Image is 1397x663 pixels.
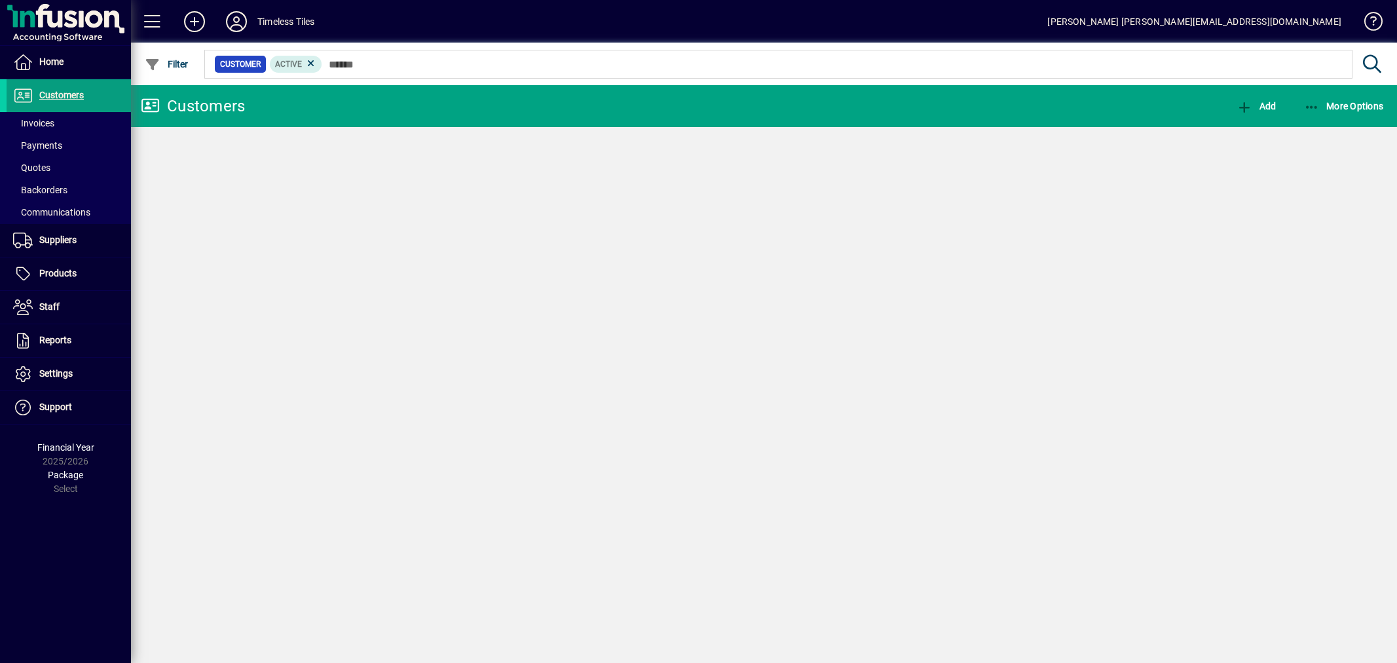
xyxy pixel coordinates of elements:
[39,235,77,245] span: Suppliers
[7,391,131,424] a: Support
[1237,101,1276,111] span: Add
[7,112,131,134] a: Invoices
[7,257,131,290] a: Products
[13,118,54,128] span: Invoices
[141,52,192,76] button: Filter
[39,268,77,278] span: Products
[7,46,131,79] a: Home
[13,185,67,195] span: Backorders
[1233,94,1279,118] button: Add
[1354,3,1381,45] a: Knowledge Base
[13,162,50,173] span: Quotes
[7,291,131,324] a: Staff
[13,140,62,151] span: Payments
[13,207,90,218] span: Communications
[1301,94,1387,118] button: More Options
[7,179,131,201] a: Backorders
[39,335,71,345] span: Reports
[1047,11,1341,32] div: [PERSON_NAME] [PERSON_NAME][EMAIL_ADDRESS][DOMAIN_NAME]
[7,324,131,357] a: Reports
[37,442,94,453] span: Financial Year
[257,11,314,32] div: Timeless Tiles
[48,470,83,480] span: Package
[145,59,189,69] span: Filter
[39,56,64,67] span: Home
[39,301,60,312] span: Staff
[7,134,131,157] a: Payments
[7,157,131,179] a: Quotes
[141,96,245,117] div: Customers
[39,368,73,379] span: Settings
[215,10,257,33] button: Profile
[7,358,131,390] a: Settings
[7,224,131,257] a: Suppliers
[7,201,131,223] a: Communications
[220,58,261,71] span: Customer
[174,10,215,33] button: Add
[270,56,322,73] mat-chip: Activation Status: Active
[1304,101,1384,111] span: More Options
[275,60,302,69] span: Active
[39,90,84,100] span: Customers
[39,402,72,412] span: Support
